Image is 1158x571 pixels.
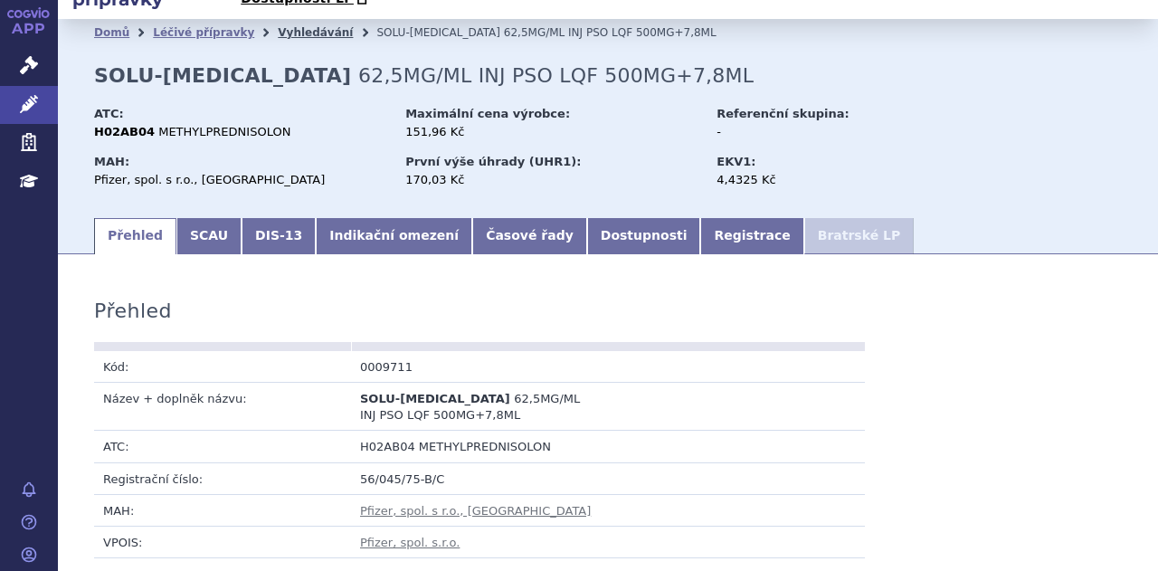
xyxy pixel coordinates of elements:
span: METHYLPREDNISOLON [158,125,290,138]
a: Dostupnosti [587,218,701,254]
a: Časové řady [472,218,587,254]
span: H02AB04 [360,440,415,453]
strong: Maximální cena výrobce: [405,107,570,120]
div: 4,4325 Kč [717,172,920,188]
td: 0009711 [351,351,608,383]
strong: EKV1: [717,155,755,168]
span: 62,5MG/ML INJ PSO LQF 500MG+7,8ML [358,64,754,87]
span: SOLU-[MEDICAL_DATA] [376,26,500,39]
a: Pfizer, spol. s.r.o. [360,536,460,549]
strong: Referenční skupina: [717,107,849,120]
td: Název + doplněk názvu: [94,383,351,431]
div: Pfizer, spol. s r.o., [GEOGRAPHIC_DATA] [94,172,388,188]
td: Kód: [94,351,351,383]
td: ATC: [94,431,351,462]
a: Přehled [94,218,176,254]
strong: ATC: [94,107,124,120]
strong: H02AB04 [94,125,155,138]
a: Léčivé přípravky [153,26,254,39]
td: 56/045/75-B/C [351,462,865,494]
a: Vyhledávání [278,26,353,39]
td: MAH: [94,494,351,526]
h3: Přehled [94,300,172,323]
strong: První výše úhrady (UHR1): [405,155,581,168]
span: 62,5MG/ML INJ PSO LQF 500MG+7,8ML [504,26,717,39]
a: Indikační omezení [316,218,472,254]
div: - [717,124,920,140]
div: 170,03 Kč [405,172,699,188]
td: Registrační číslo: [94,462,351,494]
strong: MAH: [94,155,129,168]
a: DIS-13 [242,218,316,254]
a: Pfizer, spol. s r.o., [GEOGRAPHIC_DATA] [360,504,591,518]
strong: SOLU-[MEDICAL_DATA] [94,64,351,87]
a: Domů [94,26,129,39]
a: SCAU [176,218,242,254]
span: METHYLPREDNISOLON [419,440,551,453]
td: VPOIS: [94,527,351,558]
div: 151,96 Kč [405,124,699,140]
a: Registrace [700,218,803,254]
span: SOLU-[MEDICAL_DATA] [360,392,510,405]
